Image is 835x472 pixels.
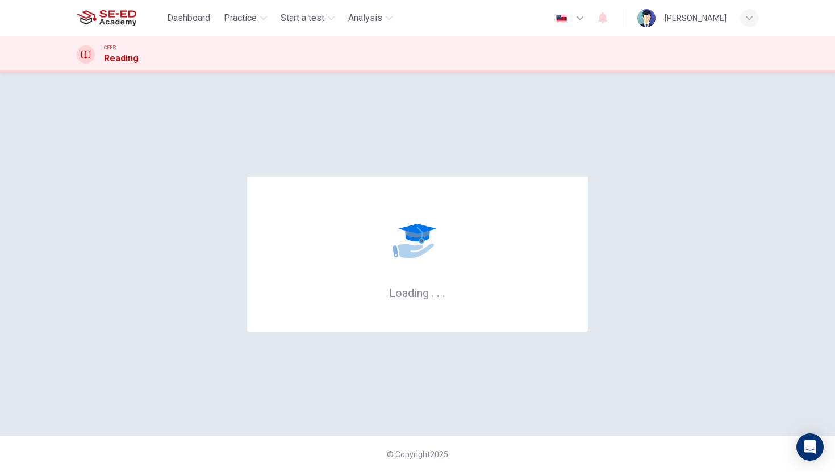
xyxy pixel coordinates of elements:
[348,11,382,25] span: Analysis
[77,7,162,30] a: SE-ED Academy logo
[104,52,139,65] h1: Reading
[167,11,210,25] span: Dashboard
[162,8,215,28] button: Dashboard
[344,8,397,28] button: Analysis
[77,7,136,30] img: SE-ED Academy logo
[554,14,569,23] img: en
[224,11,257,25] span: Practice
[389,285,446,300] h6: Loading
[436,282,440,301] h6: .
[637,9,656,27] img: Profile picture
[796,433,824,461] div: Open Intercom Messenger
[665,11,727,25] div: [PERSON_NAME]
[431,282,435,301] h6: .
[281,11,324,25] span: Start a test
[104,44,116,52] span: CEFR
[387,450,448,459] span: © Copyright 2025
[442,282,446,301] h6: .
[219,8,272,28] button: Practice
[276,8,339,28] button: Start a test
